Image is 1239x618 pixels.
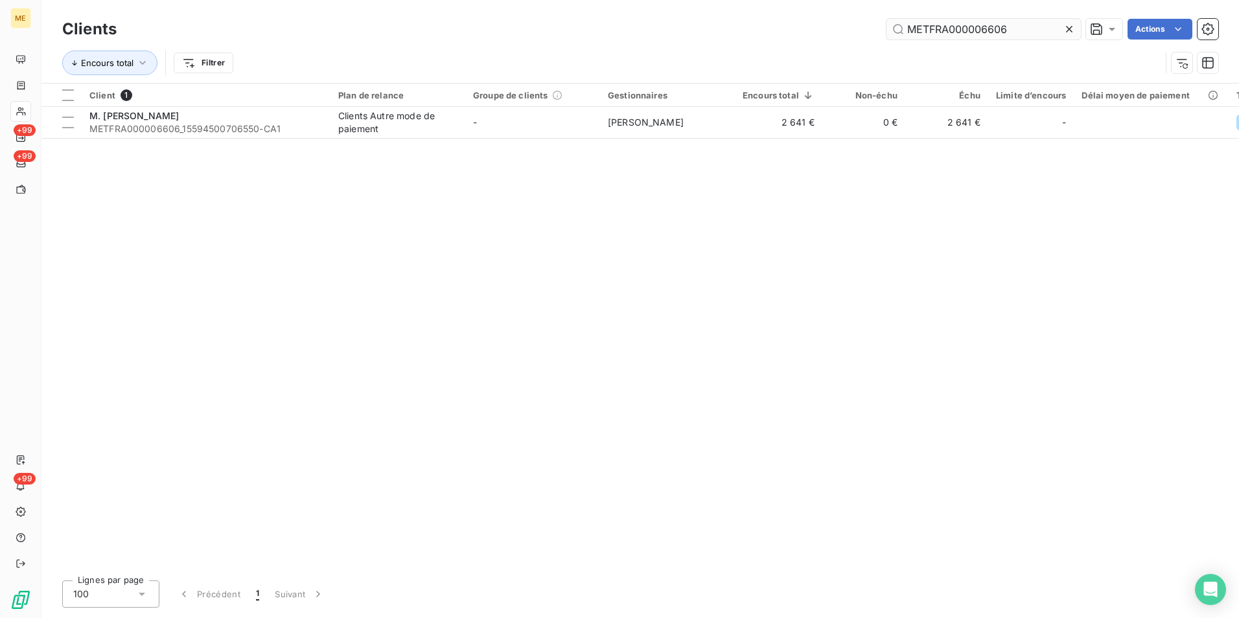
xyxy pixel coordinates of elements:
button: Précédent [170,580,248,608]
span: 100 [73,588,89,601]
span: +99 [14,473,36,485]
button: 1 [248,580,267,608]
span: M. [PERSON_NAME] [89,110,179,121]
span: Client [89,90,115,100]
img: Logo LeanPay [10,589,31,610]
div: Encours total [743,90,815,100]
span: 1 [256,588,259,601]
h3: Clients [62,17,117,41]
span: Encours total [81,58,133,68]
input: Rechercher [886,19,1081,40]
span: Groupe de clients [473,90,548,100]
div: Clients Autre mode de paiement [338,109,457,135]
span: [PERSON_NAME] [608,117,684,128]
div: Délai moyen de paiement [1082,90,1220,100]
span: 1 [121,89,132,101]
div: Open Intercom Messenger [1195,574,1226,605]
span: METFRA000006606_15594500706550-CA1 [89,122,323,135]
td: 2 641 € [735,107,822,138]
td: 2 641 € [905,107,988,138]
span: - [1062,116,1066,129]
button: Actions [1128,19,1192,40]
div: Échu [913,90,980,100]
span: +99 [14,124,36,136]
div: Plan de relance [338,90,457,100]
div: ME [10,8,31,29]
button: Filtrer [174,52,233,73]
div: Non-échu [830,90,897,100]
div: Limite d’encours [996,90,1066,100]
td: 0 € [822,107,905,138]
span: +99 [14,150,36,162]
button: Encours total [62,51,157,75]
div: Gestionnaires [608,90,727,100]
span: - [473,117,477,128]
button: Suivant [267,580,332,608]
